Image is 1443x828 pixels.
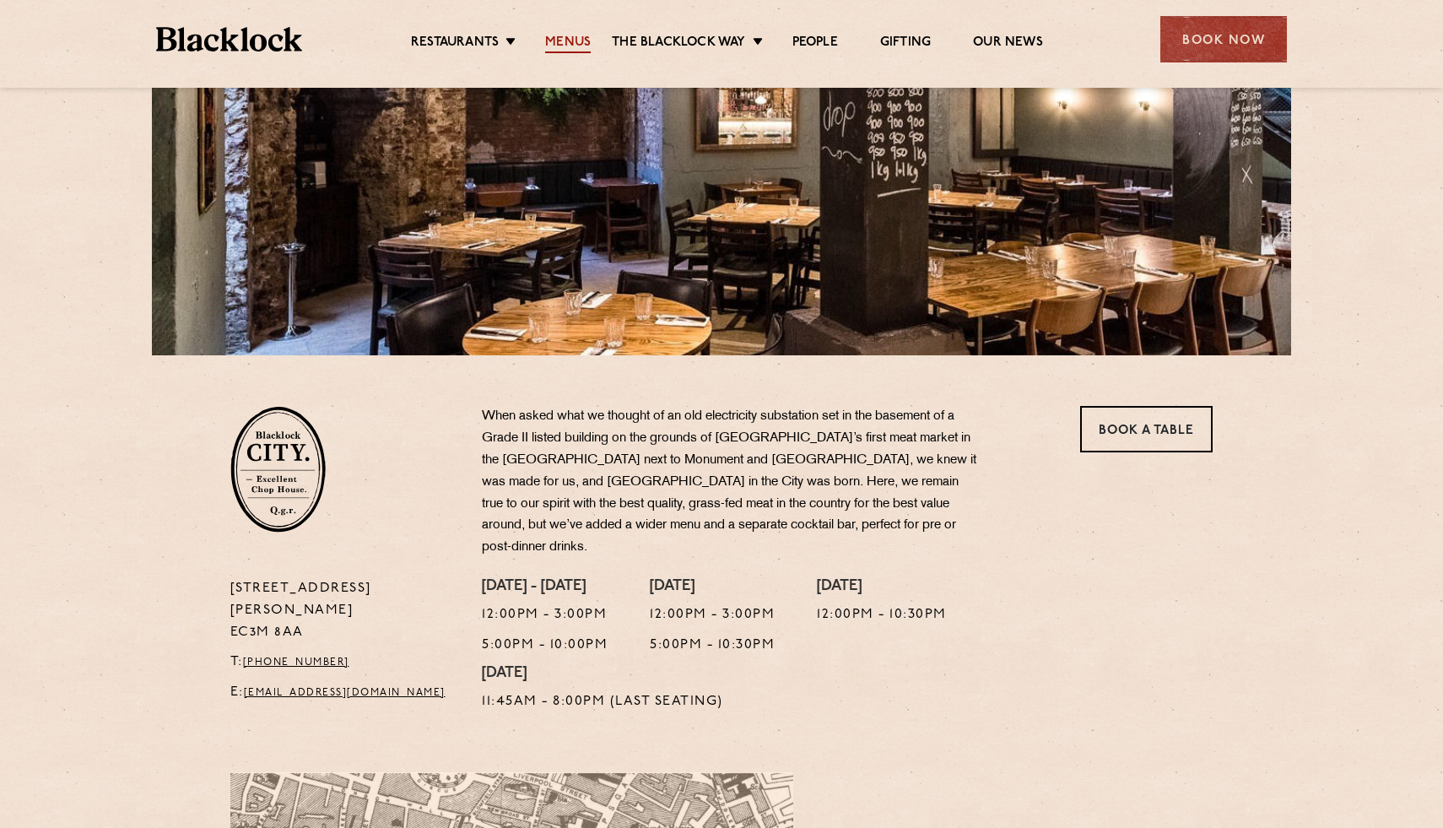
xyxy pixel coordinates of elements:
h4: [DATE] [482,665,723,684]
a: Our News [973,35,1043,53]
div: Book Now [1160,16,1287,62]
p: When asked what we thought of an old electricity substation set in the basement of a Grade II lis... [482,406,980,559]
h4: [DATE] [650,578,775,597]
h4: [DATE] - [DATE] [482,578,608,597]
a: Book a Table [1080,406,1213,452]
p: 5:00pm - 10:30pm [650,635,775,657]
p: [STREET_ADDRESS][PERSON_NAME] EC3M 8AA [230,578,457,644]
p: 5:00pm - 10:00pm [482,635,608,657]
p: 12:00pm - 3:00pm [650,604,775,626]
img: City-stamp-default.svg [230,406,326,533]
a: Menus [545,35,591,53]
p: E: [230,682,457,704]
p: T: [230,652,457,674]
a: Restaurants [411,35,499,53]
a: [EMAIL_ADDRESS][DOMAIN_NAME] [244,688,446,698]
a: People [792,35,838,53]
p: 12:00pm - 10:30pm [817,604,947,626]
h4: [DATE] [817,578,947,597]
img: BL_Textured_Logo-footer-cropped.svg [156,27,302,51]
p: 12:00pm - 3:00pm [482,604,608,626]
a: The Blacklock Way [612,35,745,53]
p: 11:45am - 8:00pm (Last Seating) [482,691,723,713]
a: Gifting [880,35,931,53]
a: [PHONE_NUMBER] [243,658,349,668]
